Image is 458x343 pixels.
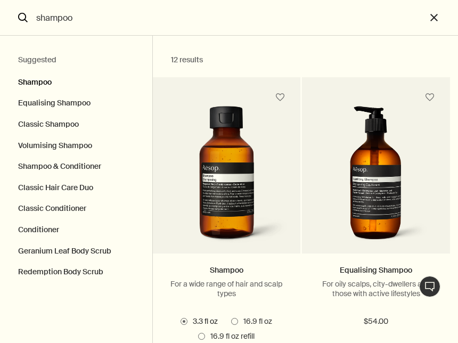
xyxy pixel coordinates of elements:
button: Save to cabinet [420,88,439,107]
a: shampoo in small, amber bottle with a black cap [153,106,301,254]
button: Save to cabinet [271,88,290,107]
p: For oily scalps, city-dwellers and those with active lifestyles [313,279,439,298]
a: Shampoo [210,265,243,275]
span: 16.9 fl oz refill [205,331,255,342]
h2: Suggested [18,54,134,67]
span: 16.9 fl oz [238,316,272,327]
h2: 12 results [171,54,432,67]
a: Equalising Shampoo with pump [302,106,450,254]
button: Live Assistance [419,276,440,297]
p: For a wide range of hair and scalp types [163,279,290,298]
img: Equalising Shampoo with pump [318,106,434,249]
span: $54.00 [364,315,388,328]
a: Equalising Shampoo [340,265,412,275]
span: 3.3 fl oz [187,316,218,327]
img: shampoo in small, amber bottle with a black cap [165,106,288,249]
